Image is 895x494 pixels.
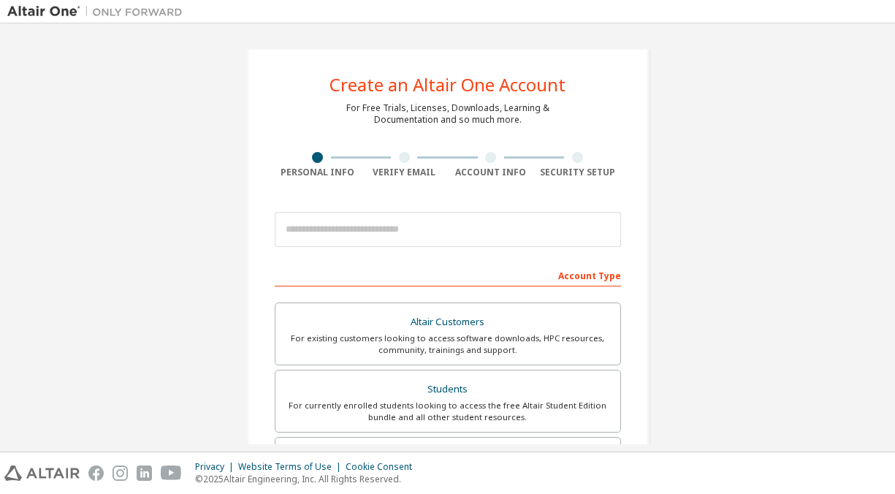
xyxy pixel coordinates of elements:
[448,167,535,178] div: Account Info
[88,465,104,481] img: facebook.svg
[346,102,549,126] div: For Free Trials, Licenses, Downloads, Learning & Documentation and so much more.
[238,461,346,473] div: Website Terms of Use
[275,167,362,178] div: Personal Info
[534,167,621,178] div: Security Setup
[361,167,448,178] div: Verify Email
[284,379,612,400] div: Students
[113,465,128,481] img: instagram.svg
[330,76,565,94] div: Create an Altair One Account
[195,461,238,473] div: Privacy
[284,400,612,423] div: For currently enrolled students looking to access the free Altair Student Edition bundle and all ...
[7,4,190,19] img: Altair One
[284,312,612,332] div: Altair Customers
[137,465,152,481] img: linkedin.svg
[195,473,421,485] p: © 2025 Altair Engineering, Inc. All Rights Reserved.
[4,465,80,481] img: altair_logo.svg
[275,263,621,286] div: Account Type
[284,332,612,356] div: For existing customers looking to access software downloads, HPC resources, community, trainings ...
[161,465,182,481] img: youtube.svg
[346,461,421,473] div: Cookie Consent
